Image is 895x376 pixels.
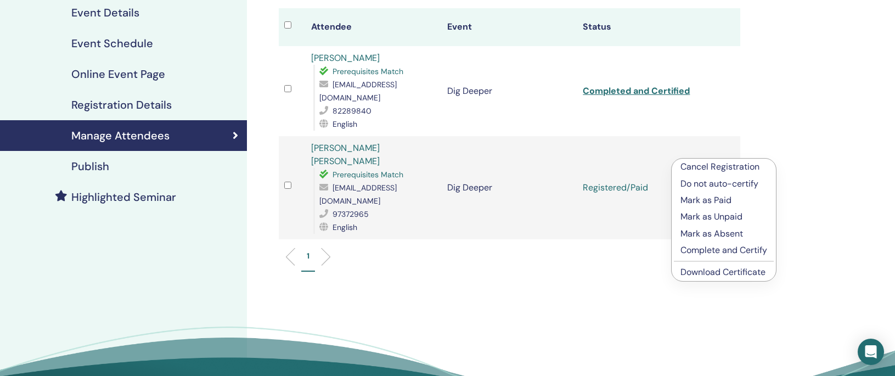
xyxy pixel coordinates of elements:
[680,227,767,240] p: Mark as Absent
[577,8,713,46] th: Status
[319,80,397,103] span: [EMAIL_ADDRESS][DOMAIN_NAME]
[71,160,109,173] h4: Publish
[680,244,767,257] p: Complete and Certify
[71,98,172,111] h4: Registration Details
[71,6,139,19] h4: Event Details
[442,8,577,46] th: Event
[333,222,357,232] span: English
[333,66,403,76] span: Prerequisites Match
[311,52,380,64] a: [PERSON_NAME]
[442,46,577,136] td: Dig Deeper
[333,209,369,219] span: 97372965
[71,129,170,142] h4: Manage Attendees
[680,210,767,223] p: Mark as Unpaid
[71,68,165,81] h4: Online Event Page
[333,119,357,129] span: English
[307,250,309,262] p: 1
[680,194,767,207] p: Mark as Paid
[311,142,380,167] a: [PERSON_NAME] [PERSON_NAME]
[442,136,577,239] td: Dig Deeper
[680,160,767,173] p: Cancel Registration
[680,177,767,190] p: Do not auto-certify
[858,339,884,365] div: Open Intercom Messenger
[583,85,690,97] a: Completed and Certified
[333,106,371,116] span: 82289840
[306,8,441,46] th: Attendee
[71,190,176,204] h4: Highlighted Seminar
[319,183,397,206] span: [EMAIL_ADDRESS][DOMAIN_NAME]
[680,266,765,278] a: Download Certificate
[333,170,403,179] span: Prerequisites Match
[71,37,153,50] h4: Event Schedule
